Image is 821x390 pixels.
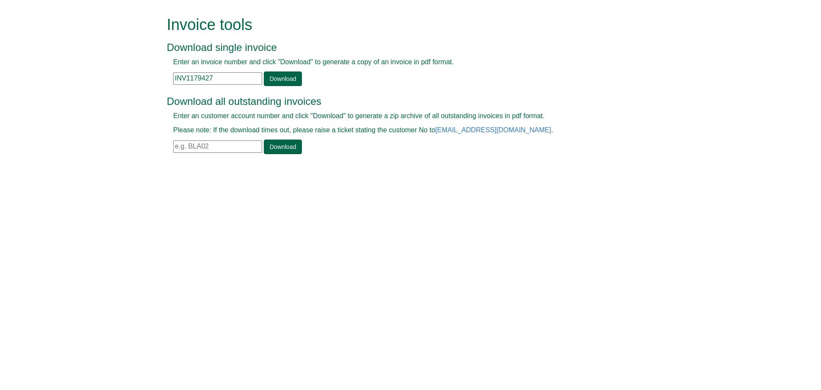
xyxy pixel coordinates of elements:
[264,140,301,154] a: Download
[167,42,635,53] h3: Download single invoice
[173,111,629,121] p: Enter an customer account number and click "Download" to generate a zip archive of all outstandin...
[173,72,262,85] input: e.g. INV1234
[435,126,551,134] a: [EMAIL_ADDRESS][DOMAIN_NAME]
[173,125,629,135] p: Please note: If the download times out, please raise a ticket stating the customer No to .
[167,96,635,107] h3: Download all outstanding invoices
[173,140,262,153] input: e.g. BLA02
[167,16,635,33] h1: Invoice tools
[264,71,301,86] a: Download
[173,57,629,67] p: Enter an invoice number and click "Download" to generate a copy of an invoice in pdf format.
